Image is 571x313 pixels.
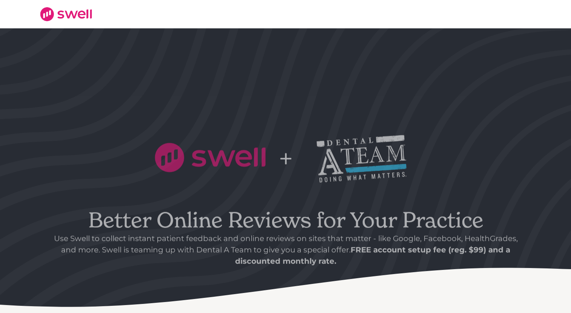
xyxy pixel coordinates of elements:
[49,208,523,233] h1: Better Online Reviews for Your Practice
[279,139,292,176] div: +
[40,7,92,21] img: The Swell logo.
[235,245,510,266] strong: FREE account setup fee (reg. $99) and a discounted monthly rate.
[49,233,523,267] p: Use Swell to collect instant patient feedback and online reviews on sites that matter - like Goog...
[153,142,266,173] img: The Swell logo.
